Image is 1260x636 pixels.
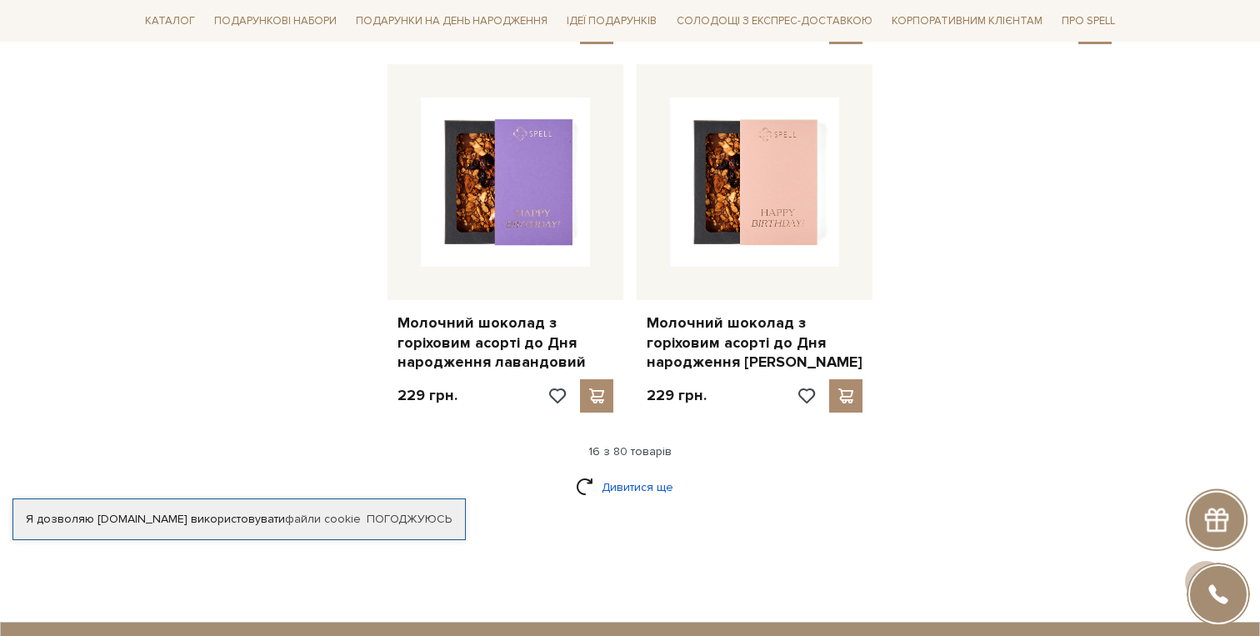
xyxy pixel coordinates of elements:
p: 229 грн. [397,386,457,405]
a: Погоджуюсь [367,512,452,527]
span: Про Spell [1055,8,1122,34]
div: 16 з 80 товарів [132,444,1128,459]
span: Ідеї подарунків [560,8,663,34]
p: 229 грн. [647,386,707,405]
span: Подарунки на День народження [349,8,554,34]
a: Дивитися ще [576,473,684,502]
a: Корпоративним клієнтам [885,7,1049,35]
a: Молочний шоколад з горіховим асорті до Дня народження лавандовий [397,313,613,372]
div: Я дозволяю [DOMAIN_NAME] використовувати [13,512,465,527]
a: Молочний шоколад з горіховим асорті до Дня народження [PERSON_NAME] [647,313,862,372]
a: Солодощі з експрес-доставкою [670,7,879,35]
span: Каталог [138,8,202,34]
a: файли cookie [285,512,361,526]
span: Подарункові набори [207,8,343,34]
